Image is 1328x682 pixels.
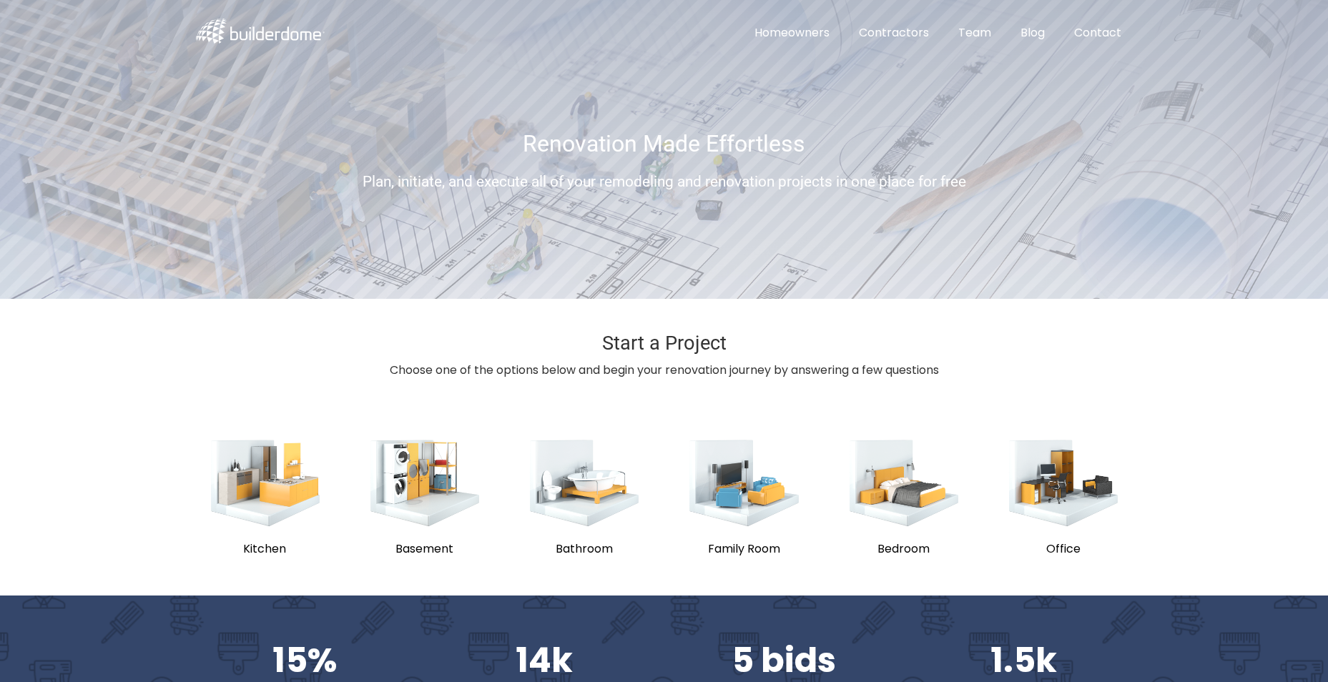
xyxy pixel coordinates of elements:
img: kitchen.png [209,438,321,528]
p: Office [1007,539,1119,560]
a: Blog [1009,17,1056,49]
p: Basement [368,539,481,560]
h5: Plan, initiate, and execute all of your remodeling and renovation projects in one place for free [196,174,1133,190]
img: office.png [1007,438,1119,528]
button: Bathroom [515,436,653,562]
p: Bedroom [847,539,960,560]
a: Team [947,17,1003,49]
button: Basement [355,436,493,562]
img: logo.svg [196,19,325,44]
img: living.png [687,438,800,528]
img: basement.png [368,438,481,528]
button: Office [994,436,1132,562]
p: Choose one of the options below and begin your renovation journey by answering a few questions [196,360,1133,381]
button: Family Room [674,436,812,562]
h1: Renovation Made Effortless [196,132,1133,157]
p: Kitchen [209,539,321,560]
img: bathroom.png [528,438,640,528]
p: Bathroom [528,539,640,560]
h2: Start a Project [196,333,1133,355]
button: Bedroom [835,436,973,562]
a: Contact [1063,17,1133,49]
a: Homeowners [743,17,841,49]
button: Kitchen [196,436,334,562]
a: Contractors [847,17,940,49]
p: Family Room [687,539,800,560]
img: bedroom.png [847,438,960,528]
